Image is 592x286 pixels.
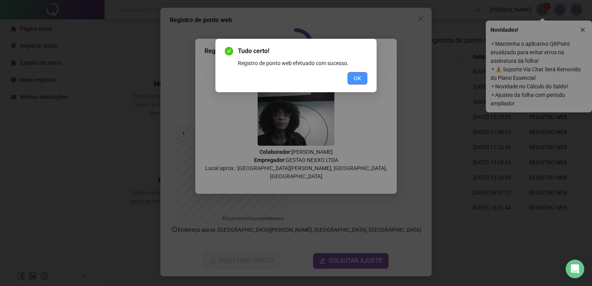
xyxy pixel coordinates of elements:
span: OK [354,74,361,83]
button: OK [348,72,367,84]
div: Registro de ponto web efetuado com sucesso. [238,59,367,67]
span: check-circle [225,47,233,55]
div: Open Intercom Messenger [566,260,584,278]
span: Tudo certo! [238,47,367,56]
